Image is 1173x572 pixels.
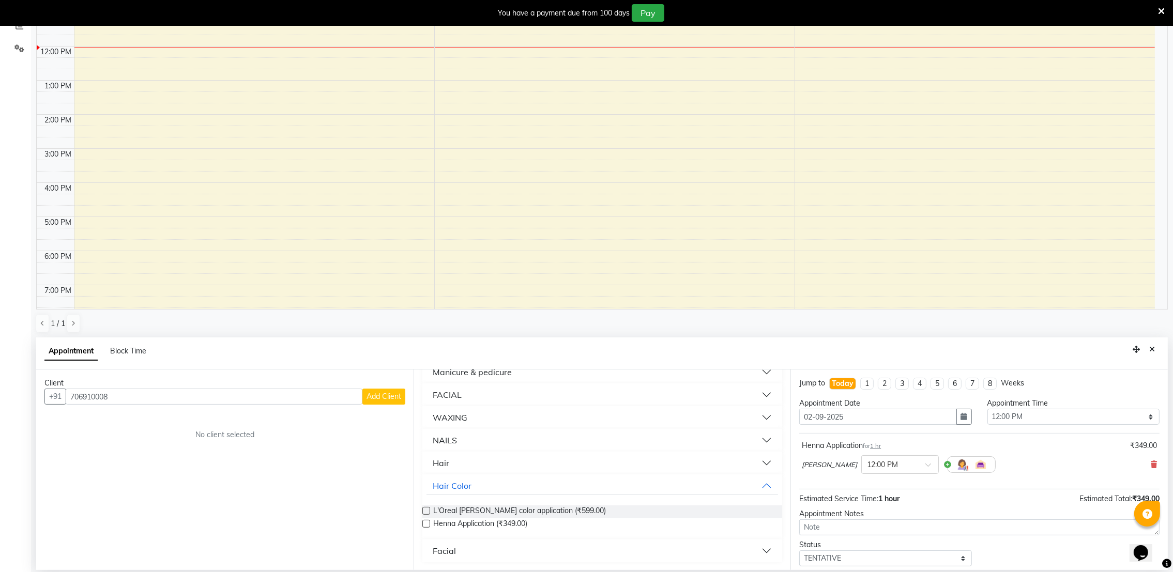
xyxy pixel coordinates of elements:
button: Hair Color [426,476,779,495]
div: 6:00 PM [43,251,74,262]
li: 6 [948,378,962,390]
input: Search by Name/Mobile/Email/Code [66,389,362,405]
li: 5 [931,378,944,390]
div: Facial [433,545,456,557]
button: WAXING [426,408,779,427]
img: Hairdresser.png [956,458,968,471]
span: Add Client [367,392,401,401]
button: Hair [426,454,779,472]
span: Appointment [44,342,98,361]
small: for [863,442,881,450]
div: 3:00 PM [43,149,74,160]
div: ₹349.00 [1130,440,1157,451]
div: WAXING [433,411,467,424]
img: Interior.png [974,458,987,471]
div: FACIAL [433,389,462,401]
div: NAILS [433,434,457,446]
div: 12:00 PM [39,47,74,57]
div: Weeks [1001,378,1024,389]
div: Appointment Date [799,398,971,409]
div: Client [44,378,405,389]
div: 1:00 PM [43,81,74,91]
div: Appointment Notes [799,508,1160,519]
div: 5:00 PM [43,217,74,228]
span: L'Oreal [PERSON_NAME] color application (₹599.00) [433,505,606,518]
input: yyyy-mm-dd [799,409,956,425]
div: Hair Color [433,480,471,492]
li: 8 [983,378,997,390]
button: +91 [44,389,66,405]
li: 2 [878,378,891,390]
button: Add Client [362,389,405,405]
div: Henna Application [802,440,881,451]
button: FACIAL [426,385,779,404]
span: 1 hr [870,442,881,450]
button: Manicure & pedicure [426,363,779,381]
li: 7 [966,378,979,390]
div: 4:00 PM [43,183,74,194]
div: 7:00 PM [43,285,74,296]
li: 4 [913,378,926,390]
span: [PERSON_NAME] [802,460,857,470]
div: No client selected [69,429,380,440]
li: 3 [895,378,909,390]
span: ₹349.00 [1132,494,1160,503]
iframe: chat widget [1130,531,1163,562]
span: 1 / 1 [51,318,65,329]
span: Estimated Service Time: [799,494,878,503]
li: 1 [860,378,874,390]
button: Pay [632,4,664,22]
div: Today [832,378,854,389]
span: Estimated Total: [1079,494,1132,503]
div: Appointment Time [987,398,1160,409]
button: NAILS [426,431,779,450]
span: Block Time [110,346,146,355]
div: Hair [433,457,449,469]
span: 1 hour [878,494,900,503]
button: Facial [426,542,779,560]
div: Manicure & pedicure [433,366,512,378]
span: Henna Application (₹349.00) [433,518,527,531]
div: Jump to [799,378,825,389]
div: You have a payment due from 100 days [498,8,630,19]
button: Close [1145,342,1160,358]
div: Status [799,539,971,550]
div: 2:00 PM [43,115,74,126]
